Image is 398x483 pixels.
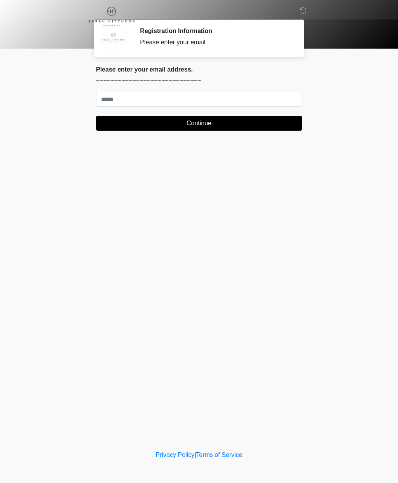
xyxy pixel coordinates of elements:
img: Sarah Hitchcox Aesthetics Logo [88,6,135,26]
img: Agent Avatar [102,27,125,51]
div: Please enter your email [140,38,290,47]
button: Continue [96,116,302,131]
a: Privacy Policy [156,451,195,458]
p: ~~~~~~~~~~~~~~~~~~~~~~~~~~~~~ [96,76,302,86]
a: Terms of Service [196,451,242,458]
a: | [194,451,196,458]
h2: Please enter your email address. [96,66,302,73]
